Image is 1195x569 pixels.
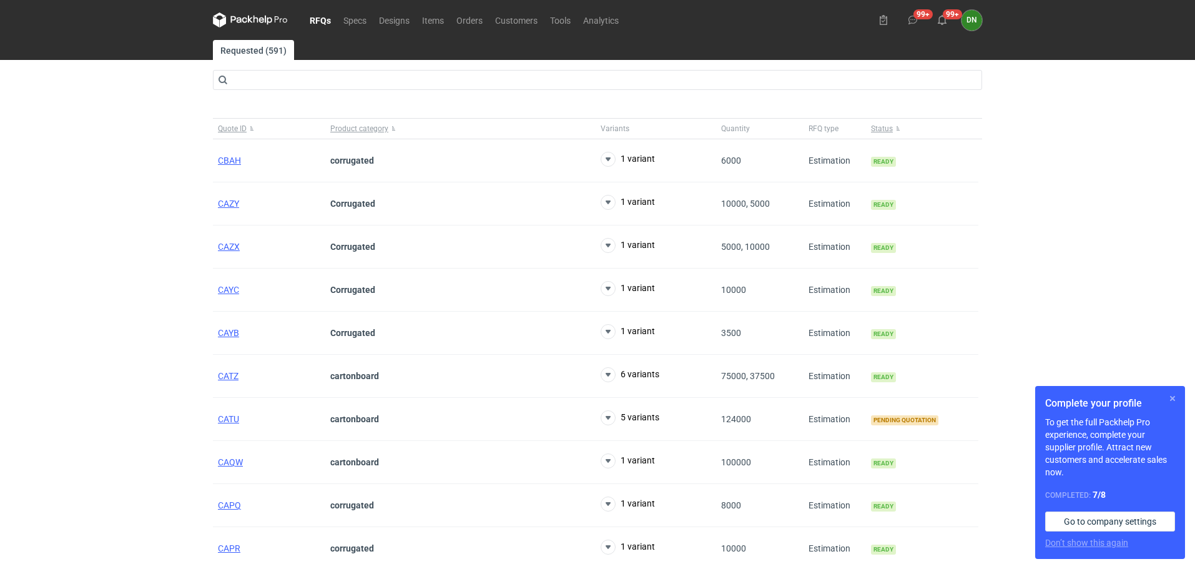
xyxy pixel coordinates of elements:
[804,139,866,182] div: Estimation
[804,441,866,484] div: Estimation
[804,182,866,225] div: Estimation
[218,500,241,510] a: CAPQ
[804,484,866,527] div: Estimation
[373,12,416,27] a: Designs
[809,124,838,134] span: RFQ type
[330,242,375,252] strong: Corrugated
[330,328,375,338] strong: Corrugated
[866,119,978,139] button: Status
[721,285,746,295] span: 10000
[1045,537,1128,549] button: Don’t show this again
[804,312,866,355] div: Estimation
[337,12,373,27] a: Specs
[325,119,596,139] button: Product category
[416,12,450,27] a: Items
[961,10,982,31] button: DN
[804,269,866,312] div: Estimation
[213,12,288,27] svg: Packhelp Pro
[601,410,659,425] button: 5 variants
[218,371,239,381] a: CATZ
[218,414,239,424] a: CATU
[871,458,896,468] span: Ready
[218,124,247,134] span: Quote ID
[903,10,923,30] button: 99+
[218,328,239,338] a: CAYB
[601,124,629,134] span: Variants
[601,453,655,468] button: 1 variant
[601,152,655,167] button: 1 variant
[218,199,239,209] a: CAZY
[218,156,241,166] a: CBAH
[1165,391,1180,406] button: Skip for now
[218,285,239,295] a: CAYC
[330,285,375,295] strong: Corrugated
[721,124,750,134] span: Quantity
[871,286,896,296] span: Ready
[721,156,741,166] span: 6000
[601,540,655,555] button: 1 variant
[330,156,374,166] strong: corrugated
[932,10,952,30] button: 99+
[489,12,544,27] a: Customers
[330,457,379,467] strong: cartonboard
[330,414,379,424] strong: cartonboard
[721,500,741,510] span: 8000
[721,371,775,381] span: 75000, 37500
[601,324,655,339] button: 1 variant
[871,372,896,382] span: Ready
[871,157,896,167] span: Ready
[804,225,866,269] div: Estimation
[330,124,388,134] span: Product category
[544,12,577,27] a: Tools
[213,119,325,139] button: Quote ID
[721,242,770,252] span: 5000, 10000
[330,371,379,381] strong: cartonboard
[218,242,240,252] a: CAZX
[1093,490,1106,500] strong: 7 / 8
[213,40,294,60] a: Requested (591)
[1045,512,1175,532] a: Go to company settings
[721,457,751,467] span: 100000
[450,12,489,27] a: Orders
[1045,416,1175,478] p: To get the full Packhelp Pro experience, complete your supplier profile. Attract new customers an...
[871,329,896,339] span: Ready
[601,497,655,512] button: 1 variant
[601,367,659,382] button: 6 variants
[721,199,770,209] span: 10000, 5000
[601,281,655,296] button: 1 variant
[721,328,741,338] span: 3500
[218,543,240,553] a: CAPR
[330,199,375,209] strong: Corrugated
[1045,488,1175,502] div: Completed:
[871,545,896,555] span: Ready
[330,543,374,553] strong: corrugated
[721,414,751,424] span: 124000
[218,457,243,467] a: CAQW
[330,500,374,510] strong: corrugated
[804,355,866,398] div: Estimation
[871,243,896,253] span: Ready
[721,543,746,553] span: 10000
[577,12,625,27] a: Analytics
[871,200,896,210] span: Ready
[601,195,655,210] button: 1 variant
[871,502,896,512] span: Ready
[961,10,982,31] div: Dawid Nowak
[303,12,337,27] a: RFQs
[804,398,866,441] div: Estimation
[871,124,893,134] span: Status
[601,238,655,253] button: 1 variant
[871,415,938,425] span: Pending quotation
[1045,396,1175,411] h1: Complete your profile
